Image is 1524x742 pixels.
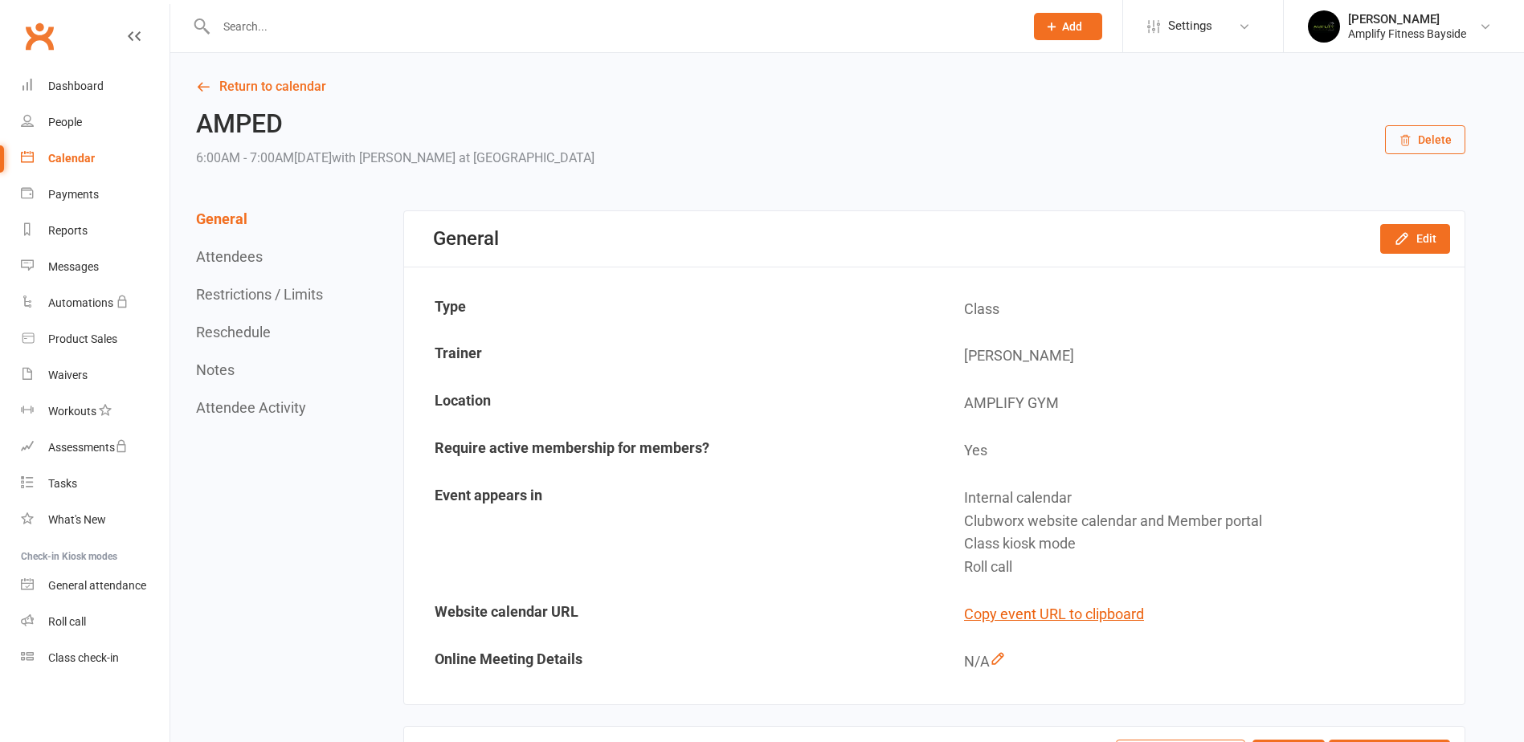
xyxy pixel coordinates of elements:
[935,333,1463,379] td: [PERSON_NAME]
[964,510,1452,533] div: Clubworx website calendar and Member portal
[21,357,170,393] a: Waivers
[406,428,934,474] td: Require active membership for members?
[48,513,106,526] div: What's New
[1062,20,1082,33] span: Add
[48,224,88,237] div: Reports
[964,650,1452,674] div: N/A
[48,477,77,490] div: Tasks
[48,405,96,418] div: Workouts
[406,287,934,332] td: Type
[48,615,86,628] div: Roll call
[196,324,271,340] button: Reschedule
[21,213,170,249] a: Reports
[196,210,247,227] button: General
[1168,8,1212,44] span: Settings
[1308,10,1340,43] img: thumb_image1596355059.png
[935,381,1463,426] td: AMPLIFY GYM
[1348,26,1466,41] div: Amplify Fitness Bayside
[21,285,170,321] a: Automations
[48,188,99,201] div: Payments
[406,639,934,685] td: Online Meeting Details
[196,110,594,138] h2: AMPED
[406,381,934,426] td: Location
[48,441,128,454] div: Assessments
[935,428,1463,474] td: Yes
[964,532,1452,556] div: Class kiosk mode
[211,15,1013,38] input: Search...
[935,287,1463,332] td: Class
[21,466,170,502] a: Tasks
[21,640,170,676] a: Class kiosk mode
[1380,224,1450,253] button: Edit
[964,487,1452,510] div: Internal calendar
[196,248,263,265] button: Attendees
[196,75,1465,98] a: Return to calendar
[19,16,59,56] a: Clubworx
[48,152,95,165] div: Calendar
[21,177,170,213] a: Payments
[21,249,170,285] a: Messages
[21,568,170,604] a: General attendance kiosk mode
[48,260,99,273] div: Messages
[48,332,117,345] div: Product Sales
[48,79,104,92] div: Dashboard
[21,502,170,538] a: What's New
[196,361,235,378] button: Notes
[196,399,306,416] button: Attendee Activity
[21,141,170,177] a: Calendar
[21,104,170,141] a: People
[459,150,594,165] span: at [GEOGRAPHIC_DATA]
[196,286,323,303] button: Restrictions / Limits
[48,579,146,592] div: General attendance
[406,333,934,379] td: Trainer
[21,430,170,466] a: Assessments
[406,475,934,590] td: Event appears in
[1348,12,1466,26] div: [PERSON_NAME]
[48,369,88,381] div: Waivers
[964,603,1144,626] button: Copy event URL to clipboard
[332,150,456,165] span: with [PERSON_NAME]
[433,227,499,250] div: General
[48,116,82,128] div: People
[21,604,170,640] a: Roll call
[21,68,170,104] a: Dashboard
[21,321,170,357] a: Product Sales
[1385,125,1465,154] button: Delete
[48,296,113,309] div: Automations
[1034,13,1102,40] button: Add
[48,651,119,664] div: Class check-in
[21,393,170,430] a: Workouts
[964,556,1452,579] div: Roll call
[196,147,594,169] div: 6:00AM - 7:00AM[DATE]
[406,592,934,638] td: Website calendar URL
